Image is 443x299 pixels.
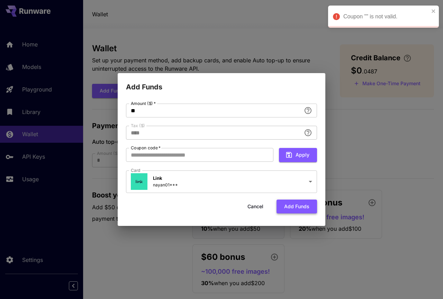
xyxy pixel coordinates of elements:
label: Coupon code [131,145,161,151]
label: Tax ($) [131,123,145,129]
button: close [431,8,436,14]
button: Apply [279,148,317,162]
div: Coupon "" is not valid. [343,12,429,21]
h2: Add Funds [118,73,325,93]
p: Link [153,175,178,182]
label: Amount ($) [131,100,156,106]
button: Add funds [277,200,317,214]
label: Card [131,167,141,173]
button: Cancel [240,200,271,214]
